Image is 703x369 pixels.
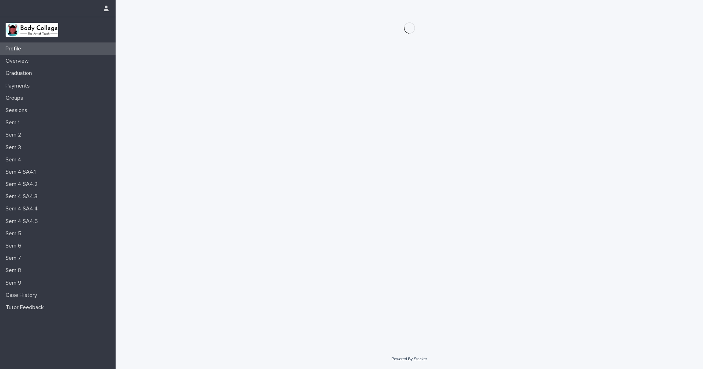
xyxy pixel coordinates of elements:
[3,83,35,89] p: Payments
[3,169,41,175] p: Sem 4 SA4.1
[3,95,29,102] p: Groups
[3,267,27,274] p: Sem 8
[3,280,27,286] p: Sem 9
[3,243,27,249] p: Sem 6
[3,230,27,237] p: Sem 5
[3,119,25,126] p: Sem 1
[392,357,427,361] a: Powered By Stacker
[3,46,27,52] p: Profile
[3,156,27,163] p: Sem 4
[3,292,43,299] p: Case History
[3,132,27,138] p: Sem 2
[3,206,43,212] p: Sem 4 SA4.4
[3,58,34,64] p: Overview
[6,23,58,37] img: xvtzy2PTuGgGH0xbwGb2
[3,304,49,311] p: Tutor Feedback
[3,144,27,151] p: Sem 3
[3,255,27,262] p: Sem 7
[3,218,43,225] p: Sem 4 SA4.5
[3,193,43,200] p: Sem 4 SA4.3
[3,181,43,188] p: Sem 4 SA4.2
[3,70,37,77] p: Graduation
[3,107,33,114] p: Sessions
